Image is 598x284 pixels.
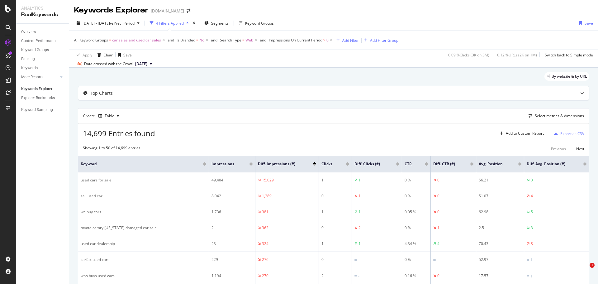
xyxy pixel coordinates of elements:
div: 0 [321,257,349,262]
span: CTR [405,161,415,167]
button: Add Filter Group [362,36,398,44]
img: Equal [354,275,357,277]
button: Add Filter [334,36,359,44]
span: car sales and used car sales [112,36,161,45]
div: 0 [437,193,439,199]
button: Apply [74,50,92,60]
div: Explorer Bookmarks [21,95,55,101]
div: Select metrics & dimensions [535,113,584,118]
div: 2 [358,225,361,231]
span: Impressions [211,161,240,167]
button: Export as CSV [552,128,584,138]
div: and [168,37,174,43]
div: 1 [437,225,439,231]
span: Impressions On Current Period [269,37,322,43]
div: Previous [551,146,566,152]
div: 52.97 [479,257,521,262]
div: 8 [531,241,533,247]
div: sell used car [81,193,206,199]
div: 324 [262,241,268,247]
button: Segments [202,18,231,28]
div: 1,194 [211,273,253,279]
button: Keyword Groups [236,18,276,28]
div: carfax used cars [81,257,206,262]
button: Select metrics & dimensions [526,112,584,120]
div: 5 [531,209,533,215]
button: Add to Custom Report [497,128,544,138]
div: 0 [437,177,439,183]
div: Save [123,52,132,58]
span: = [109,37,111,43]
span: [DATE] - [DATE] [83,21,110,26]
div: Save [585,21,593,26]
div: 0.16 % [405,273,428,279]
div: 0.12 % URLs ( 2K on 1M ) [497,52,537,58]
div: 1 [530,273,533,279]
div: 1 [358,241,361,247]
img: Equal [433,259,436,261]
div: used car dealership [81,241,206,247]
span: = [242,37,244,43]
div: Clear [103,52,113,58]
span: Clicks [321,161,337,167]
div: Content Performance [21,38,57,44]
div: 0 [321,225,349,231]
div: Add Filter [342,38,359,43]
a: Content Performance [21,38,64,44]
span: = [196,37,198,43]
div: 23 [211,241,253,247]
div: arrow-right-arrow-left [187,9,190,13]
div: 362 [262,225,268,231]
div: 56.21 [479,177,521,183]
span: 2025 Sep. 13th [135,61,147,67]
div: [DOMAIN_NAME] [151,8,184,14]
div: 51.07 [479,193,521,199]
div: and [211,37,217,43]
div: Add to Custom Report [506,132,544,135]
div: 0 % [405,225,428,231]
div: 70.43 [479,241,521,247]
div: 4 [437,241,439,247]
div: toyota camry [US_STATE] damaged car sale [81,225,206,231]
div: 62.98 [479,209,521,215]
div: 1 [321,209,349,215]
div: Keyword Sampling [21,107,53,113]
div: 0 [321,193,349,199]
div: 0 % [405,193,428,199]
div: - [358,257,359,263]
span: Diff. Clicks (#) [354,161,387,167]
a: More Reports [21,74,58,80]
div: and [260,37,266,43]
div: 1 [358,193,361,199]
span: All Keyword Groups [74,37,108,43]
div: 17.57 [479,273,521,279]
div: legacy label [544,72,589,81]
div: Data crossed with the Crawl [84,61,133,67]
div: More Reports [21,74,43,80]
div: Analytics [21,5,64,11]
div: 0 % [405,257,428,262]
button: Table [96,111,122,121]
div: Table [105,114,114,118]
div: Top Charts [90,90,113,96]
div: Showing 1 to 50 of 14,699 entries [83,145,140,153]
span: 14,699 Entries found [83,128,155,138]
div: 4 [531,193,533,199]
button: [DATE] - [DATE]vsPrev. Period [74,18,142,28]
div: 2 [321,273,349,279]
div: Keywords Explorer [21,86,52,92]
div: Keywords [21,65,38,71]
div: 0 % [405,177,428,183]
div: 1 [358,177,361,183]
div: 2.5 [479,225,521,231]
button: Switch back to Simple mode [542,50,593,60]
div: 1 [530,257,533,263]
div: 1 [321,177,349,183]
div: 1,736 [211,209,253,215]
span: By website & by URL [552,75,587,78]
span: No [199,36,204,45]
div: 0.09 % Clicks ( 3K on 3M ) [448,52,489,58]
div: we buy cars [81,209,206,215]
div: 3 [531,225,533,231]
